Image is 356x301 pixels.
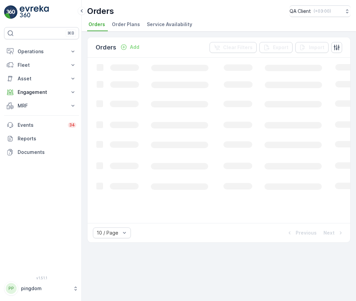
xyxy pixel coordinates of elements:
[323,229,335,236] p: Next
[323,229,345,237] button: Next
[67,31,74,36] p: ⌘B
[4,281,79,296] button: PPpingdom
[88,21,105,28] span: Orders
[314,8,331,14] p: ( +03:00 )
[4,145,79,159] a: Documents
[18,75,65,82] p: Asset
[210,42,257,53] button: Clear Filters
[69,122,75,128] p: 34
[112,21,140,28] span: Order Plans
[4,58,79,72] button: Fleet
[21,285,70,292] p: pingdom
[285,229,317,237] button: Previous
[4,85,79,99] button: Engagement
[18,102,65,109] p: MRF
[295,42,329,53] button: Import
[259,42,293,53] button: Export
[309,44,324,51] p: Import
[18,89,65,96] p: Engagement
[18,62,65,68] p: Fleet
[4,118,79,132] a: Events34
[18,122,64,128] p: Events
[18,149,76,156] p: Documents
[290,5,351,17] button: QA Client(+03:00)
[4,5,18,19] img: logo
[18,48,65,55] p: Operations
[147,21,192,28] span: Service Availability
[87,6,114,17] p: Orders
[118,43,142,51] button: Add
[290,8,311,15] p: QA Client
[20,5,49,19] img: logo_light-DOdMpM7g.png
[4,72,79,85] button: Asset
[223,44,253,51] p: Clear Filters
[130,44,139,51] p: Add
[296,229,317,236] p: Previous
[4,45,79,58] button: Operations
[4,276,79,280] span: v 1.51.1
[6,283,17,294] div: PP
[4,99,79,113] button: MRF
[96,43,116,52] p: Orders
[273,44,289,51] p: Export
[18,135,76,142] p: Reports
[4,132,79,145] a: Reports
